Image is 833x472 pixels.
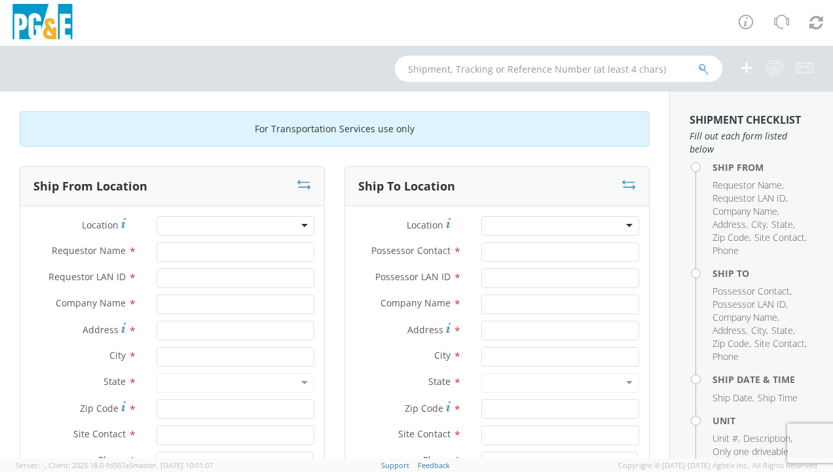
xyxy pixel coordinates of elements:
span: Zip Code [713,231,749,244]
input: Shipment, Tracking or Reference Number (at least 4 chars) [395,56,722,82]
span: City [751,218,766,230]
span: Ship Date [713,391,752,404]
h3: Ship To Location [358,180,455,193]
h4: Ship To [713,268,813,278]
span: Location [407,219,443,231]
li: , [713,432,740,445]
li: , [754,231,807,244]
li: , [713,179,784,192]
li: , [713,324,748,337]
h4: Ship From [713,162,813,172]
span: Address [713,218,746,230]
span: Zip Code [80,402,119,414]
span: State [428,375,451,388]
span: Server: - [16,460,46,470]
span: Copyright © [DATE]-[DATE] Agistix Inc., All Rights Reserved [618,460,817,471]
li: , [771,218,795,231]
span: Company Name [380,297,451,309]
span: Possessor LAN ID [713,298,786,310]
span: Client: 2025.18.0-fd567a5 [48,460,213,470]
span: City [751,324,766,336]
span: Site Contact [73,427,126,440]
li: , [743,432,792,445]
span: Company Name [56,297,126,309]
strong: Shipment Checklist [690,113,801,127]
span: State [771,218,793,230]
span: Phone [713,350,739,363]
span: City [109,349,126,361]
li: , [713,391,754,405]
span: master, [DATE] 10:01:07 [133,460,213,470]
span: State [103,375,126,388]
li: , [713,231,751,244]
span: Requestor Name [713,179,782,191]
span: Address [713,324,746,336]
h3: Ship From Location [33,180,147,193]
span: Phone [713,244,739,257]
span: City [434,349,451,361]
li: , [751,218,768,231]
span: Possessor Contact [371,244,451,257]
span: Company Name [713,205,777,217]
img: pge-logo-06675f144f4cfa6a6814.png [10,4,75,43]
span: Company Name [713,311,777,323]
span: Requestor LAN ID [48,270,126,283]
li: , [713,218,748,231]
span: Description [743,432,790,445]
div: For Transportation Services use only [20,111,650,147]
span: Location [82,219,119,231]
li: , [713,298,788,311]
span: , [45,460,46,470]
a: Feedback [418,460,450,470]
span: Possessor LAN ID [375,270,451,283]
span: Phone [423,454,451,466]
li: , [751,324,768,337]
li: , [713,285,792,298]
span: Requestor LAN ID [713,192,786,204]
span: Requestor Name [52,244,126,257]
span: Possessor Contact [713,285,790,297]
li: , [713,205,779,218]
li: , [754,337,807,350]
span: Zip Code [405,402,443,414]
a: Support [381,460,409,470]
span: Phone [98,454,126,466]
h4: Ship Date & Time [713,374,813,384]
span: State [771,324,793,336]
span: Site Contact [754,337,805,350]
span: Zip Code [713,337,749,350]
li: , [713,337,751,350]
span: Ship Time [758,391,798,404]
h4: Unit [713,416,813,426]
span: Fill out each form listed below [690,130,813,156]
span: Address [407,323,443,336]
span: Site Contact [754,231,805,244]
span: Site Contact [398,427,451,440]
span: Address [83,323,119,336]
span: Unit # [713,432,738,445]
li: , [713,311,779,324]
li: , [713,192,788,205]
li: , [771,324,795,337]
